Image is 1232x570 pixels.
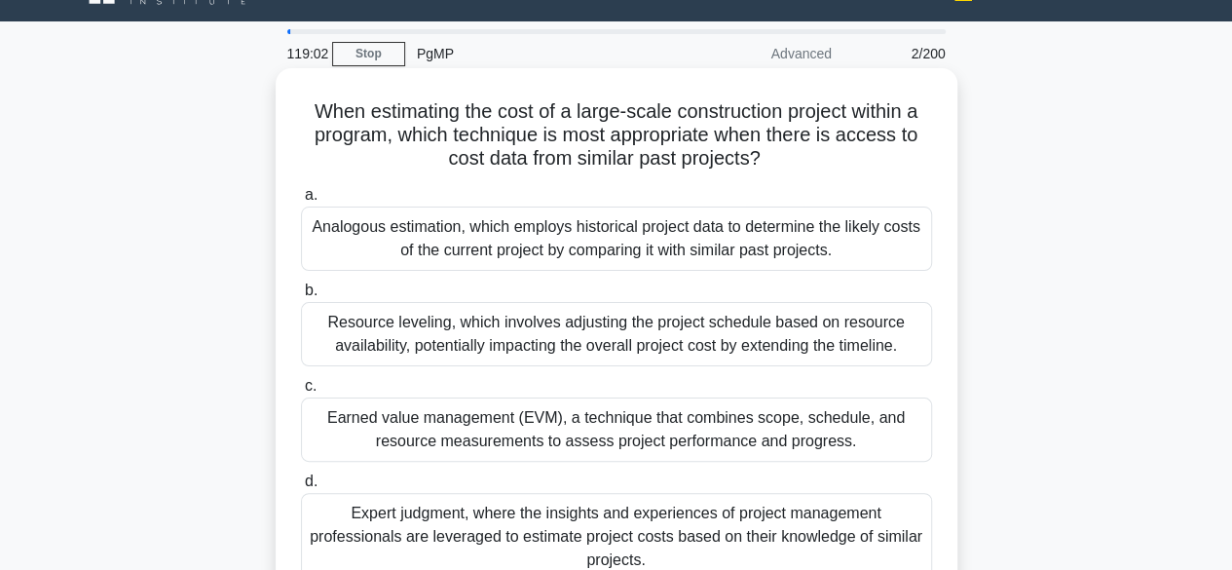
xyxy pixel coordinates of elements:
[305,377,317,394] span: c.
[276,34,332,73] div: 119:02
[299,99,934,171] h5: When estimating the cost of a large-scale construction project within a program, which technique ...
[301,207,932,271] div: Analogous estimation, which employs historical project data to determine the likely costs of the ...
[301,398,932,462] div: Earned value management (EVM), a technique that combines scope, schedule, and resource measuremen...
[305,473,317,489] span: d.
[405,34,673,73] div: PgMP
[673,34,843,73] div: Advanced
[332,42,405,66] a: Stop
[301,302,932,366] div: Resource leveling, which involves adjusting the project schedule based on resource availability, ...
[305,282,317,298] span: b.
[305,186,317,203] span: a.
[843,34,957,73] div: 2/200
